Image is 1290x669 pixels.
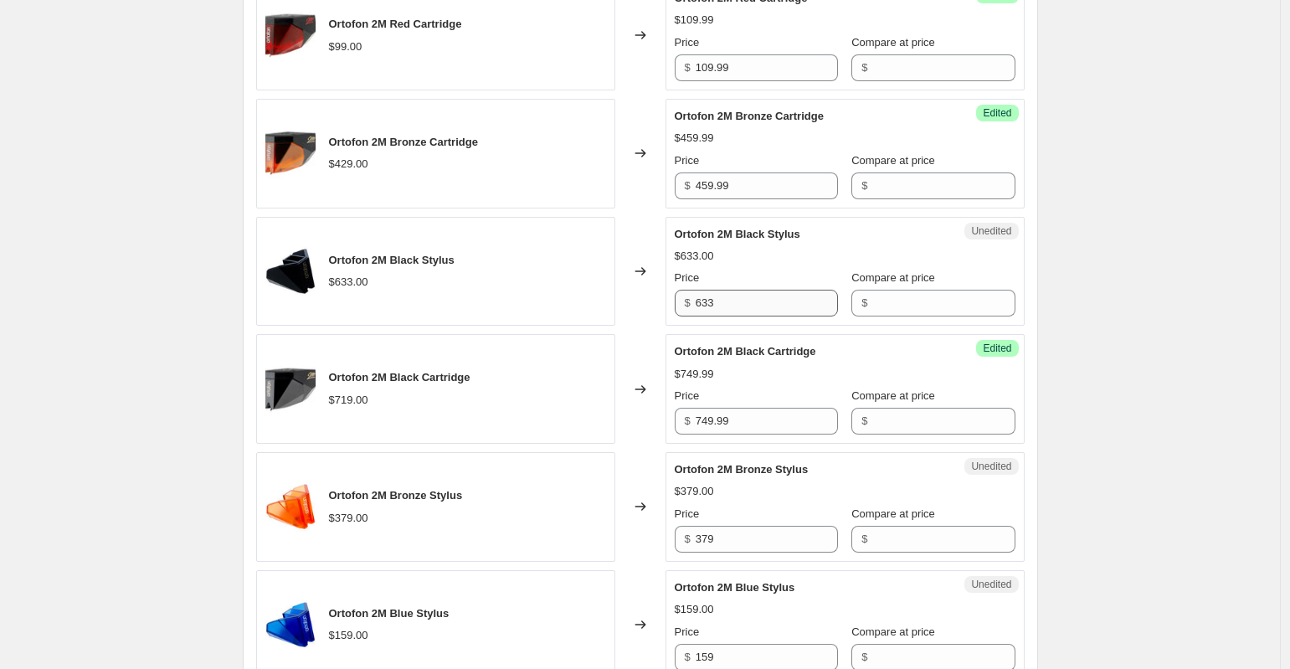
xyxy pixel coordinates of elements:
[685,651,691,663] span: $
[861,414,867,427] span: $
[329,274,368,291] div: $633.00
[971,224,1011,238] span: Unedited
[675,507,700,520] span: Price
[329,392,368,409] div: $719.00
[675,366,714,383] div: $749.99
[675,271,700,284] span: Price
[329,607,450,620] span: Ortofon 2M Blue Stylus
[265,246,316,296] img: 2MBlack_1_80x.jpg
[675,248,714,265] div: $633.00
[685,533,691,545] span: $
[265,10,316,60] img: 2MRed_b1ec1df0-1681-41a1-861a-a96c94e4679d_80x.jpg
[265,481,316,532] img: 2MBronze_1_80x.jpg
[675,110,824,122] span: Ortofon 2M Bronze Cartridge
[861,296,867,309] span: $
[861,651,867,663] span: $
[675,581,795,594] span: Ortofon 2M Blue Stylus
[675,36,700,49] span: Price
[983,106,1011,120] span: Edited
[861,61,867,74] span: $
[329,510,368,527] div: $379.00
[675,130,714,147] div: $459.99
[265,600,316,650] img: 2MBlue_1_80x.jpg
[675,601,714,618] div: $159.00
[851,507,935,520] span: Compare at price
[851,625,935,638] span: Compare at price
[265,128,316,178] img: 2MBronze_be01b847-b165-4ab5-8a6f-85baf5c80c0b_80x.jpg
[675,345,816,358] span: Ortofon 2M Black Cartridge
[329,39,362,55] div: $99.00
[329,156,368,172] div: $429.00
[329,627,368,644] div: $159.00
[685,179,691,192] span: $
[851,154,935,167] span: Compare at price
[675,154,700,167] span: Price
[675,483,714,500] div: $379.00
[329,371,470,383] span: Ortofon 2M Black Cartridge
[851,389,935,402] span: Compare at price
[329,18,462,30] span: Ortofon 2M Red Cartridge
[329,254,455,266] span: Ortofon 2M Black Stylus
[851,36,935,49] span: Compare at price
[329,136,478,148] span: Ortofon 2M Bronze Cartridge
[971,578,1011,591] span: Unedited
[265,364,316,414] img: 2MBlack_80x.jpg
[675,463,809,476] span: Ortofon 2M Bronze Stylus
[685,414,691,427] span: $
[685,61,691,74] span: $
[851,271,935,284] span: Compare at price
[675,12,714,28] div: $109.99
[329,489,463,502] span: Ortofon 2M Bronze Stylus
[971,460,1011,473] span: Unedited
[675,625,700,638] span: Price
[685,296,691,309] span: $
[675,228,800,240] span: Ortofon 2M Black Stylus
[861,533,867,545] span: $
[861,179,867,192] span: $
[983,342,1011,355] span: Edited
[675,389,700,402] span: Price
